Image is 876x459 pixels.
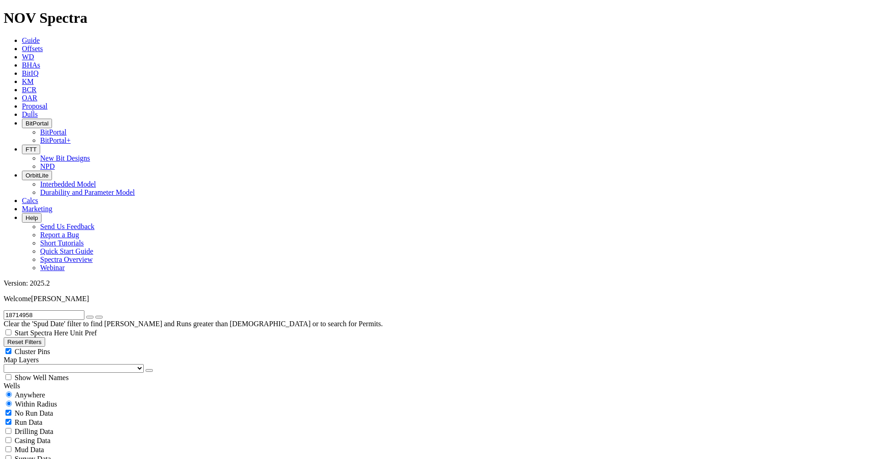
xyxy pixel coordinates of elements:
[40,128,67,136] a: BitPortal
[40,154,90,162] a: New Bit Designs
[22,119,52,128] button: BitPortal
[40,162,55,170] a: NPD
[4,279,872,287] div: Version: 2025.2
[26,146,36,153] span: FTT
[31,295,89,303] span: [PERSON_NAME]
[40,136,71,144] a: BitPortal+
[15,446,44,454] span: Mud Data
[40,239,84,247] a: Short Tutorials
[26,172,48,179] span: OrbitLite
[26,214,38,221] span: Help
[22,45,43,52] a: Offsets
[22,69,38,77] a: BitIQ
[4,320,383,328] span: Clear the 'Spud Date' filter to find [PERSON_NAME] and Runs greater than [DEMOGRAPHIC_DATA] or to...
[22,61,40,69] a: BHAs
[15,348,50,355] span: Cluster Pins
[22,110,38,118] a: Dulls
[15,409,53,417] span: No Run Data
[4,295,872,303] p: Welcome
[26,120,48,127] span: BitPortal
[15,329,68,337] span: Start Spectra Here
[4,10,872,26] h1: NOV Spectra
[15,418,42,426] span: Run Data
[40,247,93,255] a: Quick Start Guide
[40,231,79,239] a: Report a Bug
[40,256,93,263] a: Spectra Overview
[22,37,40,44] a: Guide
[5,329,11,335] input: Start Spectra Here
[22,94,37,102] a: OAR
[40,264,65,271] a: Webinar
[15,437,51,444] span: Casing Data
[40,180,96,188] a: Interbedded Model
[15,428,53,435] span: Drilling Data
[4,382,872,390] div: Wells
[40,223,94,230] a: Send Us Feedback
[22,86,36,94] a: BCR
[4,310,84,320] input: Search
[4,356,39,364] span: Map Layers
[40,188,135,196] a: Durability and Parameter Model
[22,145,40,154] button: FTT
[4,337,45,347] button: Reset Filters
[22,171,52,180] button: OrbitLite
[22,78,34,85] a: KM
[22,53,34,61] a: WD
[22,197,38,204] a: Calcs
[15,374,68,381] span: Show Well Names
[22,102,47,110] a: Proposal
[22,213,42,223] button: Help
[15,391,45,399] span: Anywhere
[70,329,97,337] span: Unit Pref
[15,400,57,408] span: Within Radius
[22,205,52,213] a: Marketing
